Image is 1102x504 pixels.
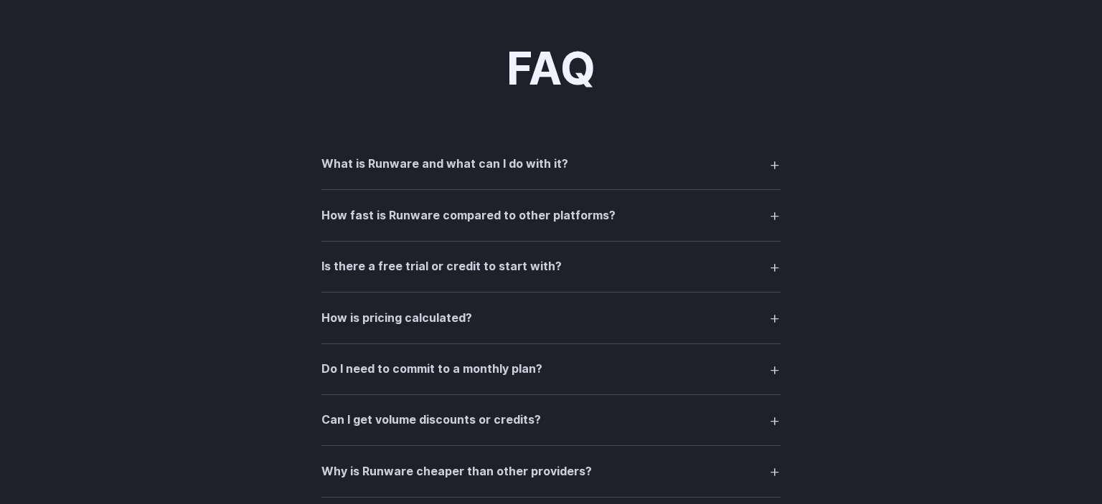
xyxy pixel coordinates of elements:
[321,257,562,276] h3: Is there a free trial or credit to start with?
[321,360,542,379] h3: Do I need to commit to a monthly plan?
[321,411,541,429] h3: Can I get volume discounts or credits?
[321,462,592,481] h3: Why is Runware cheaper than other providers?
[321,356,781,383] summary: Do I need to commit to a monthly plan?
[321,309,472,328] h3: How is pricing calculated?
[321,253,781,280] summary: Is there a free trial or credit to start with?
[321,206,616,225] h3: How fast is Runware compared to other platforms?
[321,304,781,331] summary: How is pricing calculated?
[321,201,781,229] summary: How fast is Runware compared to other platforms?
[321,155,568,173] h3: What is Runware and what can I do with it?
[321,151,781,178] summary: What is Runware and what can I do with it?
[507,44,595,93] h2: FAQ
[321,457,781,485] summary: Why is Runware cheaper than other providers?
[321,406,781,434] summary: Can I get volume discounts or credits?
